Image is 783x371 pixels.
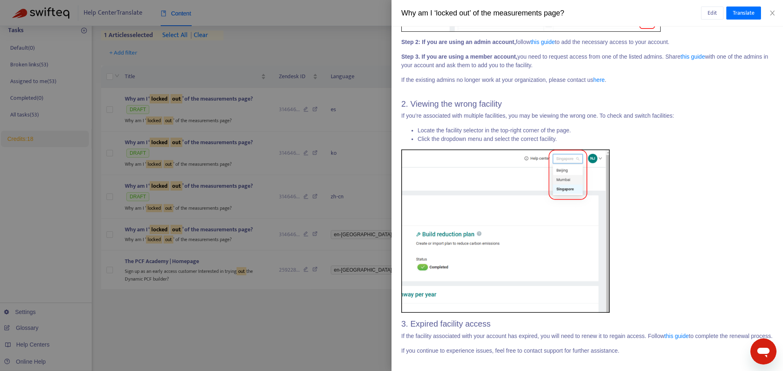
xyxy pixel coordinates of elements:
p: If the existing admins no longer work at your organization, please contact us . [401,76,773,93]
strong: Step 3. If you are using a member account, [401,53,518,60]
span: close [769,10,776,16]
li: Click the dropdown menu and select the correct facility. [418,135,773,143]
p: If you continue to experience issues, feel free to contact support for further assistance. [401,347,773,355]
strong: Step 2: If you are using an admin account, [401,39,516,45]
a: this guide [681,53,705,60]
button: Edit [701,7,723,20]
iframe: Button to launch messaging window [750,338,776,364]
a: this guide [664,333,689,339]
p: you need to request access from one of the listed admins. Share with one of the admins in your ac... [401,53,773,70]
img: Facility selector.png [401,149,610,313]
p: If you’re associated with multiple facilities, you may be viewing the wrong one. To check and swi... [401,112,773,120]
p: If the facility associated with your account has expired, you will need to renew it to regain acc... [401,332,773,340]
span: Translate [733,9,754,18]
a: here [593,77,605,83]
div: Why am I ‘locked out’ of the measurements page? [401,8,701,19]
span: 2. Viewing the wrong facility [401,99,502,108]
span: Edit [708,9,717,18]
button: Translate [726,7,761,20]
button: Close [767,9,778,17]
p: follow to add the necessary access to your account. [401,38,773,46]
span: 3. Expired facility access [401,319,491,328]
a: this guide [531,39,555,45]
li: Locate the facility selector in the top-right corner of the page. [418,126,773,135]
